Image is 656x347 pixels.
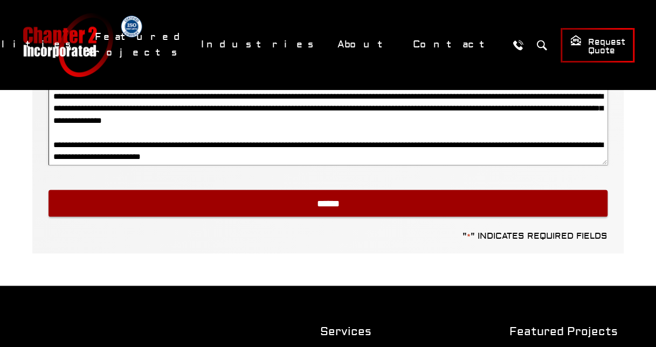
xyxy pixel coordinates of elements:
a: Request Quote [561,28,634,63]
a: Contact [406,33,502,56]
a: Featured Projects [88,25,189,64]
h2: Services [320,323,465,339]
a: Industries [194,33,325,56]
a: Chapter 2 Incorporated [22,13,113,77]
h2: Featured Projects [509,323,634,339]
button: Search [531,35,551,55]
span: Request Quote [570,34,625,57]
a: Call Us [508,35,528,55]
a: About [330,33,400,56]
p: " " indicates required fields [462,231,607,242]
